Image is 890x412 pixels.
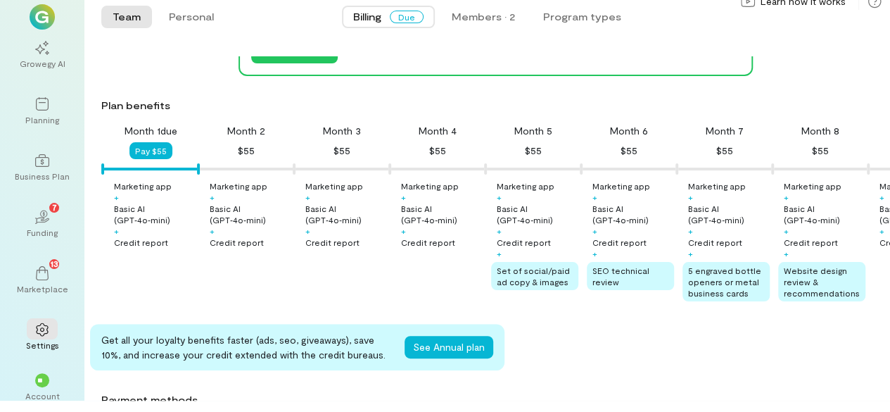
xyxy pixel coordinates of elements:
button: Personal [158,6,225,28]
div: Month 8 [801,124,839,138]
div: + [688,248,693,259]
span: 5 engraved bottle openers or metal business cards [688,266,761,298]
div: $55 [812,142,829,159]
a: Marketplace [17,255,68,306]
div: Marketing app [592,180,650,192]
div: Month 4 [419,124,457,138]
div: + [497,225,502,237]
div: + [879,225,884,237]
span: Billing [353,10,381,24]
div: + [688,225,693,237]
div: Credit report [210,237,264,248]
div: Settings [26,339,59,351]
div: Basic AI (GPT‑4o‑mini) [592,203,674,225]
div: Month 3 [323,124,361,138]
div: Marketing app [688,180,746,192]
div: Marketing app [784,180,841,192]
div: Marketing app [401,180,459,192]
button: Program types [532,6,632,28]
div: Basic AI (GPT‑4o‑mini) [305,203,387,225]
div: Funding [27,227,58,238]
div: Planning [25,114,59,125]
div: Basic AI (GPT‑4o‑mini) [210,203,291,225]
button: Members · 2 [440,6,526,28]
div: + [210,192,215,203]
span: Website design review & recommendations [784,266,860,298]
div: + [592,192,597,203]
div: Credit report [592,237,647,248]
div: Month 2 [227,124,265,138]
div: + [114,225,119,237]
div: + [784,248,789,259]
div: Marketing app [497,180,554,192]
div: + [210,225,215,237]
div: + [497,192,502,203]
div: $55 [238,142,255,159]
div: Get all your loyalty benefits faster (ads, seo, giveaways), save 10%, and increase your credit ex... [101,332,393,362]
div: Basic AI (GPT‑4o‑mini) [401,203,483,225]
div: + [688,192,693,203]
div: Growegy AI [20,58,65,69]
span: Set of social/paid ad copy & images [497,266,570,287]
div: Marketing app [114,180,172,192]
div: Basic AI (GPT‑4o‑mini) [688,203,770,225]
div: + [401,192,406,203]
div: + [784,225,789,237]
div: + [305,225,310,237]
div: Marketing app [210,180,267,192]
div: Business Plan [15,170,70,182]
div: + [305,192,310,203]
span: SEO technical review [592,266,649,287]
div: $55 [716,142,733,159]
div: Credit report [114,237,168,248]
a: Business Plan [17,142,68,193]
div: $55 [621,142,637,159]
span: 13 [51,257,58,270]
div: + [114,192,119,203]
button: Pay $55 [129,142,172,159]
div: $55 [333,142,350,159]
a: Settings [17,311,68,362]
div: + [784,192,789,203]
div: $55 [525,142,542,159]
button: Team [101,6,152,28]
div: + [592,248,597,259]
div: Credit report [305,237,360,248]
div: Credit report [497,237,551,248]
div: + [401,225,406,237]
span: 7 [52,201,57,213]
a: Planning [17,86,68,137]
div: Basic AI (GPT‑4o‑mini) [497,203,578,225]
div: Basic AI (GPT‑4o‑mini) [114,203,196,225]
div: Plan benefits [101,99,884,113]
div: Credit report [688,237,742,248]
div: Marketplace [17,283,68,294]
div: Basic AI (GPT‑4o‑mini) [784,203,865,225]
div: Account [25,390,60,401]
a: Funding [17,199,68,249]
div: Month 6 [610,124,648,138]
a: Growegy AI [17,30,68,80]
div: Month 1 due [125,124,177,138]
div: + [592,225,597,237]
div: Marketing app [305,180,363,192]
div: $55 [429,142,446,159]
div: + [879,192,884,203]
span: Due [390,11,424,23]
div: Credit report [784,237,838,248]
div: Month 5 [514,124,552,138]
div: Credit report [401,237,455,248]
div: Month 7 [706,124,744,138]
button: BillingDue [342,6,435,28]
div: + [497,248,502,259]
div: Members · 2 [452,10,515,24]
button: See Annual plan [405,336,493,358]
div: Payment methods [101,393,806,407]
